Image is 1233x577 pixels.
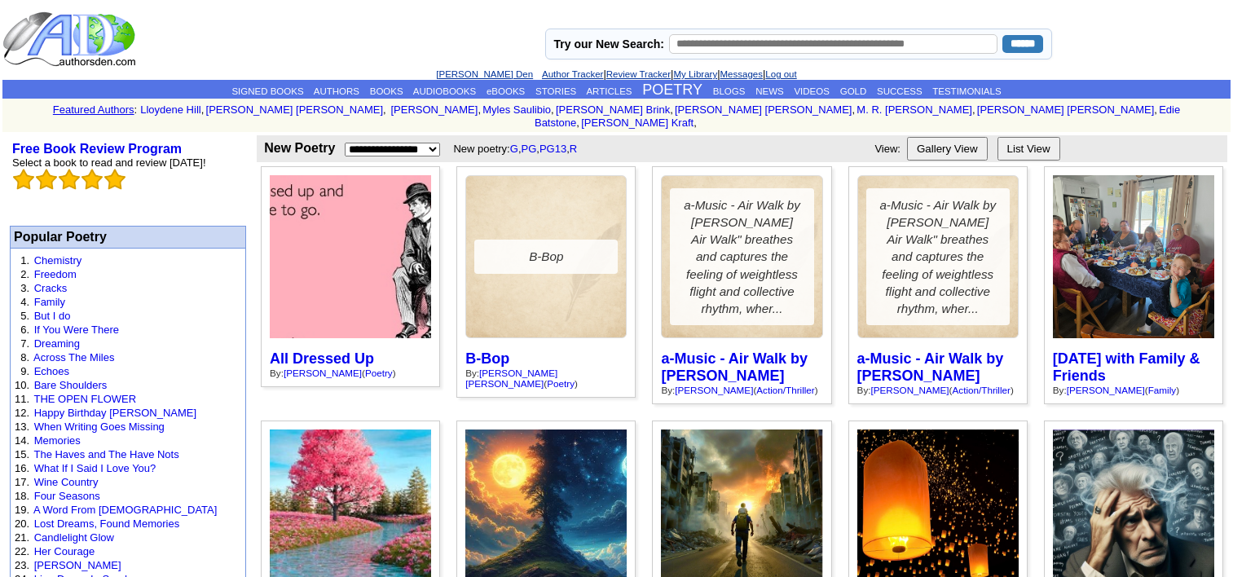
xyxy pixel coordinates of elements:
font: i [204,106,205,115]
a: POETRY [642,81,702,98]
a: Chemistry [34,254,82,266]
a: Candlelight Glow [34,531,114,544]
a: AUDIOBOOKS [413,86,476,96]
a: The Haves and The Have Nots [33,448,178,460]
a: Poetry [547,378,575,389]
a: Myles Saulibio [482,104,551,116]
font: , , , , , , , , , , [140,104,1180,129]
font: New poetry: , , , [453,143,583,155]
button: Gallery View [907,137,988,161]
a: [DATE] with Family & Friends [1053,350,1200,384]
a: What If I Said I Love You? [34,462,156,474]
font: | | | | [436,68,796,80]
font: 9. [20,365,29,377]
a: B-Bop [465,175,627,338]
a: Family [34,296,65,308]
a: Author Tracker [542,69,603,79]
font: 5. [20,310,29,322]
a: SUCCESS [877,86,923,96]
a: Action/Thriller [953,385,1011,395]
img: bigemptystars.png [36,169,57,190]
a: [PERSON_NAME] [388,104,478,116]
font: 1. [20,254,29,266]
font: Popular Poetry [14,230,107,244]
div: a-Music - Air Walk by [PERSON_NAME] Air Walk" breathes and captures the feeling of weightless fli... [670,188,813,326]
b: New Poetry [264,141,335,155]
font: 10. [15,379,29,391]
a: a-Music - Air Walk by [PERSON_NAME]Air Walk" breathes and captures the feeling of weightless flig... [857,175,1019,338]
a: [PERSON_NAME] [284,368,362,378]
a: When Writing Goes Missing [34,421,165,433]
a: a-Music - Air Walk by [PERSON_NAME] [661,350,808,384]
a: GOLD [840,86,867,96]
a: Freedom [34,268,77,280]
a: Featured Authors [53,104,134,116]
a: [PERSON_NAME] [675,385,753,395]
font: i [554,106,556,115]
a: Dreaming [34,337,80,350]
div: B-Bop [474,240,618,273]
font: 19. [15,504,29,516]
a: Her Courage [34,545,95,557]
font: View: [874,143,901,155]
div: By: ( ) [661,385,822,395]
img: bigemptystars.png [81,169,103,190]
a: SIGNED BOOKS [231,86,303,96]
font: 7. [20,337,29,350]
font: i [673,106,675,115]
font: i [975,106,977,115]
a: a-Music - Air Walk by [PERSON_NAME]Air Walk" breathes and captures the feeling of weightless flig... [661,175,822,338]
a: Lloydene Hill [140,104,200,116]
a: THE OPEN FLOWER [33,393,136,405]
font: 15. [15,448,29,460]
div: By: ( ) [465,368,627,389]
font: 16. [15,462,29,474]
font: 22. [15,545,29,557]
a: [PERSON_NAME] [870,385,949,395]
a: VIDEOS [794,86,829,96]
font: 14. [15,434,29,447]
a: Edie Batstone [535,104,1180,129]
img: bigemptystars.png [13,169,34,190]
a: R [570,143,577,155]
div: By: ( ) [1053,385,1214,395]
a: Memories [34,434,81,447]
a: Happy Birthday [PERSON_NAME] [34,407,196,419]
a: ARTICLES [586,86,632,96]
a: Action/Thriller [756,385,814,395]
font: 3. [20,282,29,294]
font: i [386,106,388,115]
a: All Dressed Up [270,350,374,367]
a: BLOGS [713,86,746,96]
a: But I do [34,310,71,322]
a: G [510,143,518,155]
font: 11. [15,393,29,405]
a: Family [1148,385,1176,395]
a: [PERSON_NAME] [PERSON_NAME] [977,104,1154,116]
font: i [579,119,581,128]
font: i [855,106,856,115]
a: Wine Country [34,476,99,488]
font: 13. [15,421,29,433]
a: NEWS [755,86,784,96]
font: i [697,119,698,128]
font: i [1157,106,1159,115]
img: bigemptystars.png [104,169,126,190]
a: TESTIMONIALS [932,86,1001,96]
a: Across The Miles [33,351,114,363]
font: 20. [15,518,29,530]
font: 21. [15,531,29,544]
a: Echoes [34,365,69,377]
font: Select a book to read and review [DATE]! [12,156,206,169]
a: PG13 [539,143,566,155]
font: 18. [15,490,29,502]
font: 12. [15,407,29,419]
a: a-Music - Air Walk by [PERSON_NAME] [857,350,1004,384]
font: 4. [20,296,29,308]
a: Four Seasons [34,490,100,502]
a: M. R. [PERSON_NAME] [856,104,972,116]
a: [PERSON_NAME] Den [436,69,533,79]
a: AUTHORS [314,86,359,96]
div: a-Music - Air Walk by [PERSON_NAME] Air Walk" breathes and captures the feeling of weightless fli... [866,188,1010,326]
a: [PERSON_NAME] [PERSON_NAME] [675,104,852,116]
